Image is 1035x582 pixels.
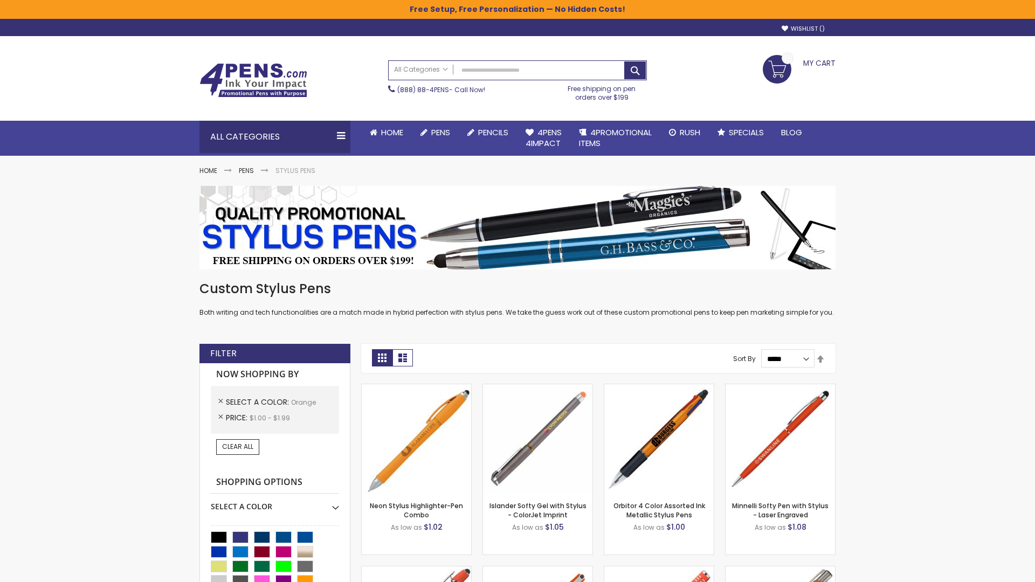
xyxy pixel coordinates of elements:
[604,384,714,393] a: Orbitor 4 Color Assorted Ink Metallic Stylus Pens-Orange
[239,166,254,175] a: Pens
[362,384,471,494] img: Neon Stylus Highlighter-Pen Combo-Orange
[412,121,459,144] a: Pens
[489,501,586,519] a: Islander Softy Gel with Stylus - ColorJet Imprint
[680,127,700,138] span: Rush
[211,494,339,512] div: Select A Color
[226,412,250,423] span: Price
[291,398,316,407] span: Orange
[199,280,836,317] div: Both writing and tech functionalities are a match made in hybrid perfection with stylus pens. We ...
[755,523,786,532] span: As low as
[545,522,564,532] span: $1.05
[199,63,307,98] img: 4Pens Custom Pens and Promotional Products
[211,363,339,386] strong: Now Shopping by
[210,348,237,359] strong: Filter
[709,121,772,144] a: Specials
[557,80,647,102] div: Free shipping on pen orders over $199
[483,384,592,393] a: Islander Softy Gel with Stylus - ColorJet Imprint-Orange
[222,442,253,451] span: Clear All
[275,166,315,175] strong: Stylus Pens
[604,384,714,494] img: Orbitor 4 Color Assorted Ink Metallic Stylus Pens-Orange
[478,127,508,138] span: Pencils
[394,65,448,74] span: All Categories
[226,397,291,407] span: Select A Color
[732,501,829,519] a: Minnelli Softy Pen with Stylus - Laser Engraved
[483,384,592,494] img: Islander Softy Gel with Stylus - ColorJet Imprint-Orange
[512,523,543,532] span: As low as
[199,121,350,153] div: All Categories
[782,25,825,33] a: Wishlist
[397,85,485,94] span: - Call Now!
[733,354,756,363] label: Sort By
[633,523,665,532] span: As low as
[424,522,443,532] span: $1.02
[361,121,412,144] a: Home
[483,566,592,575] a: Avendale Velvet Touch Stylus Gel Pen-Orange
[216,439,259,454] a: Clear All
[726,384,835,393] a: Minnelli Softy Pen with Stylus - Laser Engraved-Orange
[362,384,471,393] a: Neon Stylus Highlighter-Pen Combo-Orange
[772,121,811,144] a: Blog
[362,566,471,575] a: 4P-MS8B-Orange
[781,127,802,138] span: Blog
[199,186,836,269] img: Stylus Pens
[250,413,290,422] span: $1.00 - $1.99
[381,127,403,138] span: Home
[526,127,562,149] span: 4Pens 4impact
[788,522,806,532] span: $1.08
[431,127,450,138] span: Pens
[660,121,709,144] a: Rush
[199,280,836,297] h1: Custom Stylus Pens
[604,566,714,575] a: Marin Softy Pen with Stylus - Laser Engraved-Orange
[613,501,705,519] a: Orbitor 4 Color Assorted Ink Metallic Stylus Pens
[517,121,570,156] a: 4Pens4impact
[370,501,463,519] a: Neon Stylus Highlighter-Pen Combo
[459,121,517,144] a: Pencils
[726,566,835,575] a: Tres-Chic Softy Brights with Stylus Pen - Laser-Orange
[389,61,453,79] a: All Categories
[391,523,422,532] span: As low as
[726,384,835,494] img: Minnelli Softy Pen with Stylus - Laser Engraved-Orange
[570,121,660,156] a: 4PROMOTIONALITEMS
[579,127,652,149] span: 4PROMOTIONAL ITEMS
[211,471,339,494] strong: Shopping Options
[199,166,217,175] a: Home
[372,349,392,366] strong: Grid
[397,85,449,94] a: (888) 88-4PENS
[729,127,764,138] span: Specials
[666,522,685,532] span: $1.00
